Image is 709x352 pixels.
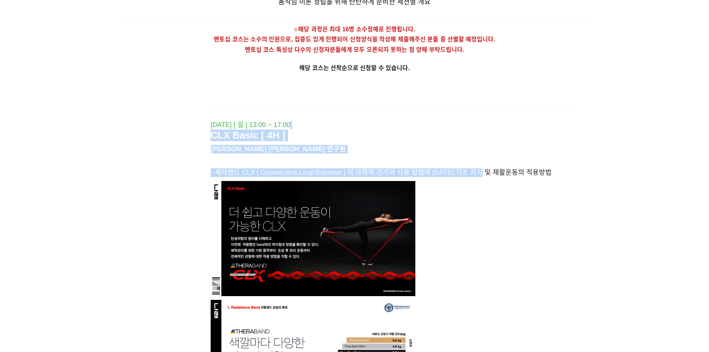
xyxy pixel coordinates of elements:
[294,27,298,32] span: ※
[211,145,346,153] strong: [PERSON_NAME] [PERSON_NAME] 연구원
[211,121,290,129] span: [DATE] [ 일 ] 13:00 ~ 17:00
[214,36,495,42] span: 멘토십 코스는 소수의 인원으로, 집중도 있게 진행되어 신청양식을 작성해 제출해주신 분들 중 선별할 예정입니다.
[211,181,415,296] img: 934f6d722a42d.jpeg
[211,169,552,176] span: - 세라밴드 CLX [ Consecutive Loop Exercise ] 의 과학적 근거와 사용 방법에 [DATE] 기초 지식 및 재활운동의 적용방법
[298,26,415,32] span: 해당 과정은 최대 16명 소수정예로 진행됩니다.
[211,130,285,141] span: CLX Basic [ 4H ]
[299,65,410,71] span: 해당 코스는 선착순으로 신청할 수 있습니다.
[245,47,464,53] span: 멘토십 코스 특성상 다수의 신청자분들에게 모두 오픈되지 못하는 점 양해 부탁드립니다.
